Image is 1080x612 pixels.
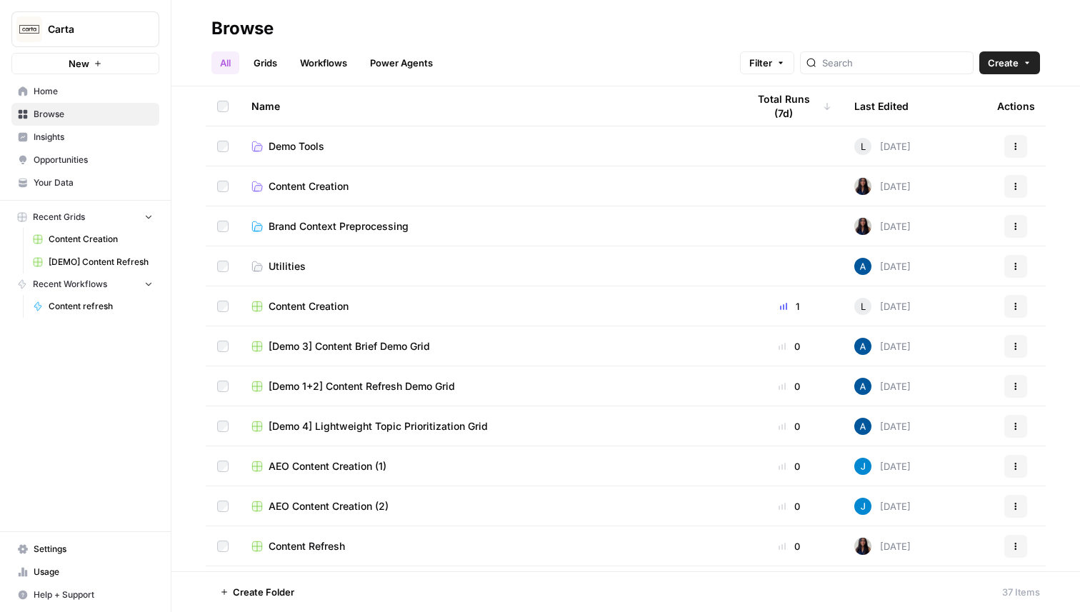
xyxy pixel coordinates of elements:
[49,300,153,313] span: Content refresh
[16,16,42,42] img: Carta Logo
[233,585,294,599] span: Create Folder
[251,419,724,433] a: [Demo 4] Lightweight Topic Prioritization Grid
[251,499,724,513] a: AEO Content Creation (2)
[747,339,831,353] div: 0
[48,22,134,36] span: Carta
[854,458,911,475] div: [DATE]
[854,338,911,355] div: [DATE]
[269,419,488,433] span: [Demo 4] Lightweight Topic Prioritization Grid
[211,51,239,74] a: All
[854,378,911,395] div: [DATE]
[269,459,386,473] span: AEO Content Creation (1)
[251,459,724,473] a: AEO Content Creation (1)
[245,51,286,74] a: Grids
[822,56,967,70] input: Search
[747,379,831,393] div: 0
[26,295,159,318] a: Content refresh
[11,561,159,583] a: Usage
[1002,585,1040,599] div: 37 Items
[854,458,871,475] img: z620ml7ie90s7uun3xptce9f0frp
[11,80,159,103] a: Home
[854,418,911,435] div: [DATE]
[747,299,831,313] div: 1
[854,258,871,275] img: he81ibor8lsei4p3qvg4ugbvimgp
[854,418,871,435] img: he81ibor8lsei4p3qvg4ugbvimgp
[269,219,409,234] span: Brand Context Preprocessing
[34,176,153,189] span: Your Data
[251,379,724,393] a: [Demo 1+2] Content Refresh Demo Grid
[69,56,89,71] span: New
[854,298,911,315] div: [DATE]
[34,131,153,144] span: Insights
[26,228,159,251] a: Content Creation
[747,419,831,433] div: 0
[854,538,911,555] div: [DATE]
[34,543,153,556] span: Settings
[269,299,349,313] span: Content Creation
[854,538,871,555] img: rox323kbkgutb4wcij4krxobkpon
[740,51,794,74] button: Filter
[34,588,153,601] span: Help + Support
[34,566,153,578] span: Usage
[251,259,724,274] a: Utilities
[11,11,159,47] button: Workspace: Carta
[11,149,159,171] a: Opportunities
[749,56,772,70] span: Filter
[854,498,871,515] img: z620ml7ie90s7uun3xptce9f0frp
[269,259,306,274] span: Utilities
[854,498,911,515] div: [DATE]
[211,17,274,40] div: Browse
[861,139,866,154] span: L
[11,171,159,194] a: Your Data
[854,258,911,275] div: [DATE]
[291,51,356,74] a: Workflows
[11,583,159,606] button: Help + Support
[269,379,455,393] span: [Demo 1+2] Content Refresh Demo Grid
[269,139,324,154] span: Demo Tools
[11,538,159,561] a: Settings
[988,56,1019,70] span: Create
[34,108,153,121] span: Browse
[251,539,724,553] a: Content Refresh
[861,299,866,313] span: L
[251,219,724,234] a: Brand Context Preprocessing
[11,126,159,149] a: Insights
[747,459,831,473] div: 0
[11,206,159,228] button: Recent Grids
[34,154,153,166] span: Opportunities
[997,86,1035,126] div: Actions
[854,178,911,195] div: [DATE]
[33,211,85,224] span: Recent Grids
[34,85,153,98] span: Home
[854,338,871,355] img: he81ibor8lsei4p3qvg4ugbvimgp
[269,499,389,513] span: AEO Content Creation (2)
[11,53,159,74] button: New
[33,278,107,291] span: Recent Workflows
[747,539,831,553] div: 0
[26,251,159,274] a: [DEMO] Content Refresh
[49,256,153,269] span: [DEMO] Content Refresh
[251,299,724,313] a: Content Creation
[211,581,303,603] button: Create Folder
[854,378,871,395] img: he81ibor8lsei4p3qvg4ugbvimgp
[854,178,871,195] img: rox323kbkgutb4wcij4krxobkpon
[269,539,345,553] span: Content Refresh
[251,339,724,353] a: [Demo 3] Content Brief Demo Grid
[251,139,724,154] a: Demo Tools
[49,233,153,246] span: Content Creation
[854,218,871,235] img: rox323kbkgutb4wcij4krxobkpon
[854,86,909,126] div: Last Edited
[854,218,911,235] div: [DATE]
[251,86,724,126] div: Name
[11,103,159,126] a: Browse
[747,86,831,126] div: Total Runs (7d)
[11,274,159,295] button: Recent Workflows
[361,51,441,74] a: Power Agents
[251,179,724,194] a: Content Creation
[269,339,430,353] span: [Demo 3] Content Brief Demo Grid
[979,51,1040,74] button: Create
[269,179,349,194] span: Content Creation
[854,138,911,155] div: [DATE]
[747,499,831,513] div: 0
